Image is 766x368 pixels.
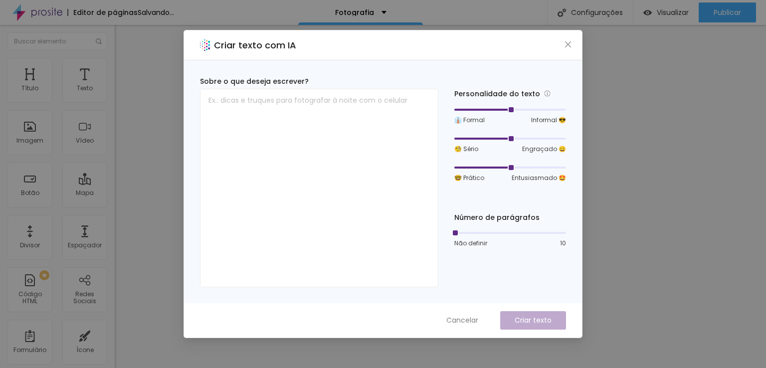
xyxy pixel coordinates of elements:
div: Número de parágrafos [454,212,566,223]
div: Personalidade do texto [454,88,566,100]
span: Visualizar [657,8,689,16]
span: Publicar [714,8,741,16]
img: Icone [96,38,102,44]
div: Ícone [76,347,94,354]
span: Entusiasmado 🤩 [512,174,566,183]
div: Mapa [76,189,94,196]
div: Imagem [16,137,43,144]
span: 🧐 Sério [454,145,478,154]
span: Cancelar [446,315,478,326]
button: Publicar [699,2,756,22]
span: 10 [560,239,566,248]
span: Engraçado 😄 [522,145,566,154]
div: Texto [77,85,93,92]
div: Salvando... [138,9,174,16]
button: Visualizar [633,2,699,22]
div: Formulário [13,347,46,354]
button: Cancelar [436,311,488,330]
p: Fotografia [335,9,374,16]
div: Redes Sociais [65,291,104,305]
div: Vídeo [76,137,94,144]
div: Código HTML [10,291,49,305]
span: Não definir [454,239,487,248]
div: Botão [21,189,39,196]
span: 👔 Formal [454,116,485,125]
input: Buscar elemento [7,32,107,50]
h2: Criar texto com IA [214,38,296,52]
button: Criar texto [500,311,566,330]
img: Icone [558,8,566,17]
span: close [564,40,572,48]
button: Close [563,39,574,50]
div: Divisor [20,242,40,249]
span: 🤓 Prático [454,174,484,183]
div: Editor de páginas [67,9,138,16]
iframe: Editor [115,25,766,368]
div: Título [21,85,38,92]
div: Sobre o que deseja escrever? [200,76,438,87]
img: view-1.svg [643,8,652,17]
span: Informal 😎 [531,116,566,125]
div: Espaçador [68,242,102,249]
